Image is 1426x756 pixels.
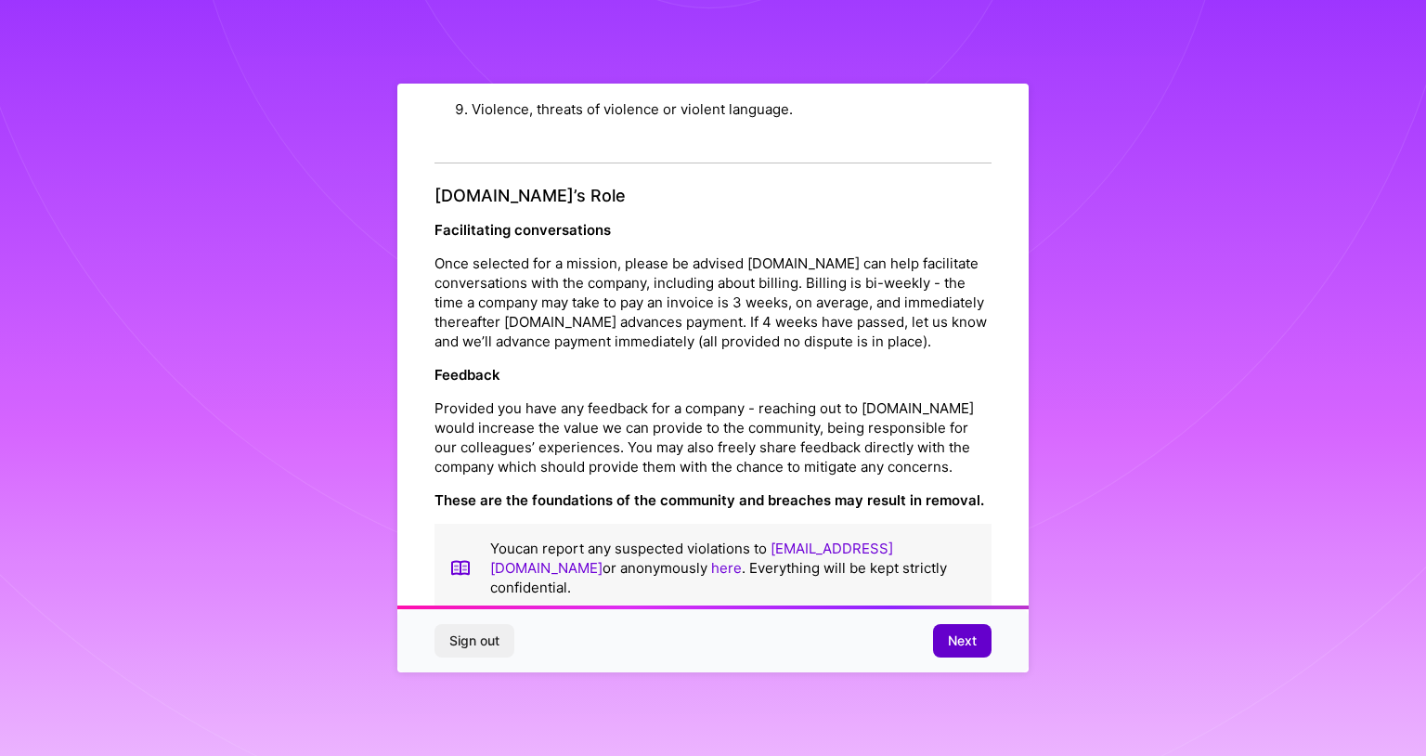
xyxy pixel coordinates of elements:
li: Violence, threats of violence or violent language. [472,92,992,126]
span: Next [948,632,977,650]
span: Sign out [449,632,499,650]
img: book icon [449,539,472,597]
h4: [DOMAIN_NAME]’s Role [434,186,992,206]
p: Provided you have any feedback for a company - reaching out to [DOMAIN_NAME] would increase the v... [434,398,992,476]
strong: Feedback [434,366,500,384]
strong: These are the foundations of the community and breaches may result in removal. [434,491,984,509]
button: Sign out [434,624,514,658]
a: here [711,559,742,577]
p: Once selected for a mission, please be advised [DOMAIN_NAME] can help facilitate conversations wi... [434,254,992,351]
button: Next [933,624,992,658]
a: [EMAIL_ADDRESS][DOMAIN_NAME] [490,540,893,577]
p: You can report any suspected violations to or anonymously . Everything will be kept strictly conf... [490,539,977,597]
strong: Facilitating conversations [434,221,611,239]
